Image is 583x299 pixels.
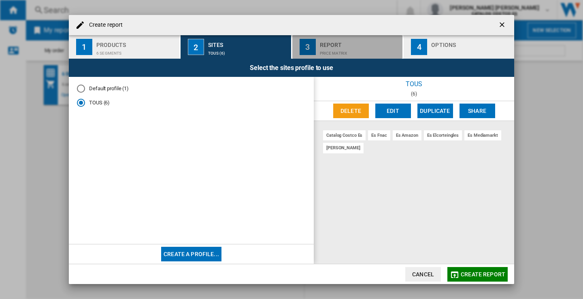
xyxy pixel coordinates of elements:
[404,35,514,59] button: 4 Options
[96,38,176,47] div: Products
[69,59,514,77] div: Select the sites profile to use
[292,35,404,59] button: 3 Report Price Matrix
[375,104,411,118] button: Edit
[77,85,306,93] md-radio-button: Default profile (1)
[77,99,306,107] md-radio-button: TOUS (6)
[320,38,400,47] div: Report
[314,77,514,91] div: TOUS
[417,104,453,118] button: Duplicate
[208,38,288,47] div: Sites
[96,47,176,55] div: 6 segments
[368,130,390,140] div: es fnac
[181,35,292,59] button: 2 Sites TOUS (6)
[405,267,441,282] button: Cancel
[447,267,508,282] button: Create report
[498,21,508,30] ng-md-icon: getI18NText('BUTTONS.CLOSE_DIALOG')
[188,39,204,55] div: 2
[424,130,462,140] div: es elcorteingles
[161,247,221,261] button: Create a profile...
[300,39,316,55] div: 3
[314,91,514,97] div: (6)
[464,130,501,140] div: es mediamarkt
[431,38,511,47] div: Options
[411,39,427,55] div: 4
[323,143,364,153] div: [PERSON_NAME]
[208,47,288,55] div: TOUS (6)
[323,130,366,140] div: catalog costco es
[460,104,495,118] button: Share
[461,271,505,278] span: Create report
[320,47,400,55] div: Price Matrix
[69,35,180,59] button: 1 Products 6 segments
[76,39,92,55] div: 1
[333,104,369,118] button: Delete
[495,17,511,33] button: getI18NText('BUTTONS.CLOSE_DIALOG')
[393,130,421,140] div: es amazon
[85,21,123,29] h4: Create report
